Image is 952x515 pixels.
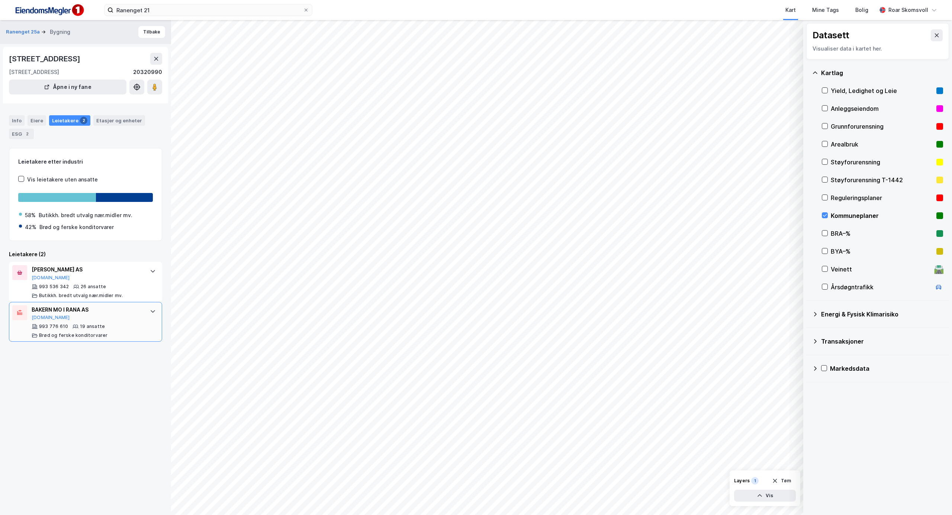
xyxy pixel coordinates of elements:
div: 2 [23,130,31,138]
div: BYA–% [831,247,933,256]
div: Info [9,115,25,126]
div: 2 [80,117,87,124]
div: Bolig [855,6,868,15]
div: Kontrollprogram for chat [915,479,952,515]
div: 26 ansatte [81,284,106,290]
button: Vis [734,490,796,502]
div: [STREET_ADDRESS] [9,68,59,77]
button: Ranenget 25a [6,28,41,36]
div: BRA–% [831,229,933,238]
div: 993 776 610 [39,324,68,329]
div: 20320990 [133,68,162,77]
div: [STREET_ADDRESS] [9,53,82,65]
div: Butikkh. bredt utvalg nær.midler mv. [39,211,132,220]
img: F4PB6Px+NJ5v8B7XTbfpPpyloAAAAASUVORK5CYII= [12,2,86,19]
div: Leietakere etter industri [18,157,153,166]
button: [DOMAIN_NAME] [32,315,70,321]
div: ESG [9,129,34,139]
div: Etasjer og enheter [96,117,142,124]
div: Layers [734,478,750,484]
div: Vis leietakere uten ansatte [27,175,98,184]
div: Leietakere [49,115,90,126]
input: Søk på adresse, matrikkel, gårdeiere, leietakere eller personer [113,4,303,16]
iframe: Chat Widget [915,479,952,515]
div: Mine Tags [812,6,839,15]
div: Arealbruk [831,140,933,149]
div: Energi & Fysisk Klimarisiko [821,310,943,319]
div: [PERSON_NAME] AS [32,265,142,274]
div: Grunnforurensning [831,122,933,131]
div: BAKERN MO I RANA AS [32,305,142,314]
div: Roar Skomsvoll [888,6,928,15]
div: Markedsdata [830,364,943,373]
div: Brød og ferske konditorvarer [39,223,114,232]
div: Brød og ferske konditorvarer [39,332,108,338]
div: Årsdøgntrafikk [831,283,931,292]
div: Støyforurensning T-1442 [831,176,933,184]
div: Eiere [28,115,46,126]
div: Visualiser data i kartet her. [813,44,943,53]
div: Kart [785,6,796,15]
div: Butikkh. bredt utvalg nær.midler mv. [39,293,123,299]
div: 1 [751,477,759,485]
div: Støyforurensning [831,158,933,167]
div: Leietakere (2) [9,250,162,259]
div: Transaksjoner [821,337,943,346]
div: Kommuneplaner [831,211,933,220]
div: 993 536 342 [39,284,69,290]
div: Datasett [813,29,849,41]
div: Bygning [50,28,70,36]
button: Tilbake [138,26,165,38]
div: Reguleringsplaner [831,193,933,202]
div: Veinett [831,265,931,274]
button: Åpne i ny fane [9,80,126,94]
div: Kartlag [821,68,943,77]
div: 42% [25,223,36,232]
div: 19 ansatte [80,324,105,329]
div: 🛣️ [934,264,944,274]
div: Yield, Ledighet og Leie [831,86,933,95]
button: Tøm [767,475,796,487]
div: Anleggseiendom [831,104,933,113]
button: [DOMAIN_NAME] [32,275,70,281]
div: 58% [25,211,36,220]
